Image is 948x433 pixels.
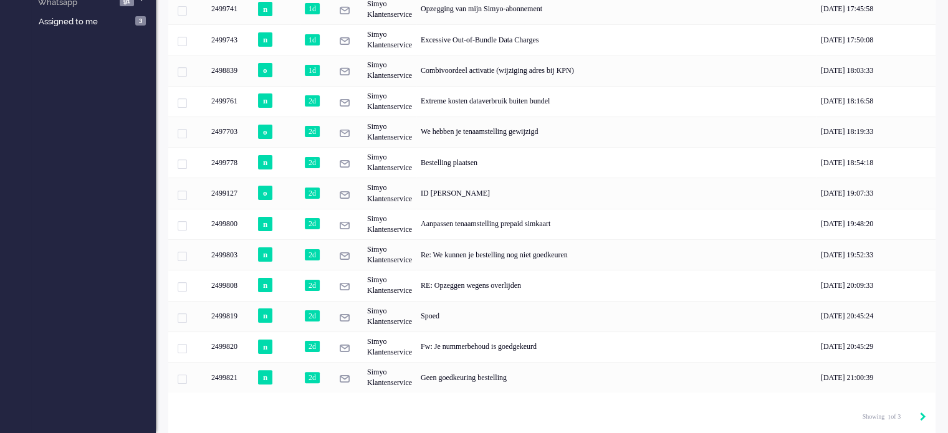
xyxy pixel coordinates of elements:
[168,209,936,239] div: 2499800
[416,239,816,270] div: Re: We kunnen je bestelling nog niet goedkeuren
[305,249,320,260] span: 2d
[258,278,272,292] span: n
[305,372,320,383] span: 2d
[363,178,416,208] div: Simyo Klantenservice
[305,95,320,107] span: 2d
[168,178,936,208] div: 2499127
[416,55,816,85] div: Combivoordeel activatie (wijziging adres bij KPN)
[305,218,320,229] span: 2d
[339,312,350,323] img: ic_e-mail_grey.svg
[258,2,272,16] span: n
[363,239,416,270] div: Simyo Klantenservice
[339,97,350,108] img: ic_e-mail_grey.svg
[207,270,254,300] div: 2499808
[305,3,320,14] span: 1d
[363,270,416,300] div: Simyo Klantenservice
[416,147,816,178] div: Bestelling plaatsen
[339,66,350,77] img: ic_e-mail_grey.svg
[168,331,936,362] div: 2499820
[339,5,350,16] img: ic_e-mail_grey.svg
[207,301,254,331] div: 2499819
[168,86,936,117] div: 2499761
[36,14,156,28] a: Assigned to me 3
[168,362,936,393] div: 2499821
[258,247,272,262] span: n
[816,86,936,117] div: [DATE] 18:16:58
[416,301,816,331] div: Spoed
[816,331,936,362] div: [DATE] 20:45:29
[207,117,254,147] div: 2497703
[363,209,416,239] div: Simyo Klantenservice
[258,308,272,323] span: n
[305,341,320,352] span: 2d
[339,128,350,138] img: ic_e-mail_grey.svg
[363,147,416,178] div: Simyo Klantenservice
[816,24,936,55] div: [DATE] 17:50:08
[168,55,936,85] div: 2498839
[207,209,254,239] div: 2499800
[884,413,891,422] input: Page
[207,331,254,362] div: 2499820
[258,186,272,200] span: o
[305,310,320,321] span: 2d
[363,117,416,147] div: Simyo Klantenservice
[168,270,936,300] div: 2499808
[416,331,816,362] div: Fw: Je nummerbehoud is goedgekeurd
[305,188,320,199] span: 2d
[339,189,350,200] img: ic_e-mail_grey.svg
[39,17,98,26] span: Assigned to me
[816,178,936,208] div: [DATE] 19:07:33
[363,301,416,331] div: Simyo Klantenservice
[816,270,936,300] div: [DATE] 20:09:33
[258,340,272,354] span: n
[258,217,272,231] span: n
[363,86,416,117] div: Simyo Klantenservice
[207,24,254,55] div: 2499743
[363,55,416,85] div: Simyo Klantenservice
[168,301,936,331] div: 2499819
[816,239,936,270] div: [DATE] 19:52:33
[816,301,936,331] div: [DATE] 20:45:24
[339,373,350,384] img: ic_e-mail_grey.svg
[416,362,816,393] div: Geen goedkeuring bestelling
[920,411,926,424] div: Next
[339,281,350,292] img: ic_e-mail_grey.svg
[416,117,816,147] div: We hebben je tenaamstelling gewijzigd
[258,125,272,139] span: o
[258,32,272,47] span: n
[258,370,272,384] span: n
[339,343,350,353] img: ic_e-mail_grey.svg
[258,93,272,108] span: n
[207,362,254,393] div: 2499821
[135,16,146,26] span: 3
[339,250,350,261] img: ic_e-mail_grey.svg
[168,24,936,55] div: 2499743
[416,24,816,55] div: Excessive Out-of-Bundle Data Charges
[305,157,320,168] span: 2d
[816,209,936,239] div: [DATE] 19:48:20
[416,178,816,208] div: ID [PERSON_NAME]
[258,155,272,169] span: n
[258,63,272,77] span: o
[863,407,926,426] div: Pagination
[305,126,320,137] span: 2d
[816,117,936,147] div: [DATE] 18:19:33
[416,86,816,117] div: Extreme kosten dataverbruik buiten bundel
[168,117,936,147] div: 2497703
[416,209,816,239] div: Aanpassen tenaamstelling prepaid simkaart
[339,158,350,169] img: ic_e-mail_grey.svg
[168,147,936,178] div: 2499778
[363,331,416,362] div: Simyo Klantenservice
[305,280,320,291] span: 2d
[207,86,254,117] div: 2499761
[416,270,816,300] div: RE: Opzeggen wegens overlijden
[339,220,350,231] img: ic_e-mail_grey.svg
[207,55,254,85] div: 2498839
[816,55,936,85] div: [DATE] 18:03:33
[207,147,254,178] div: 2499778
[168,239,936,270] div: 2499803
[363,24,416,55] div: Simyo Klantenservice
[207,178,254,208] div: 2499127
[816,147,936,178] div: [DATE] 18:54:18
[363,362,416,393] div: Simyo Klantenservice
